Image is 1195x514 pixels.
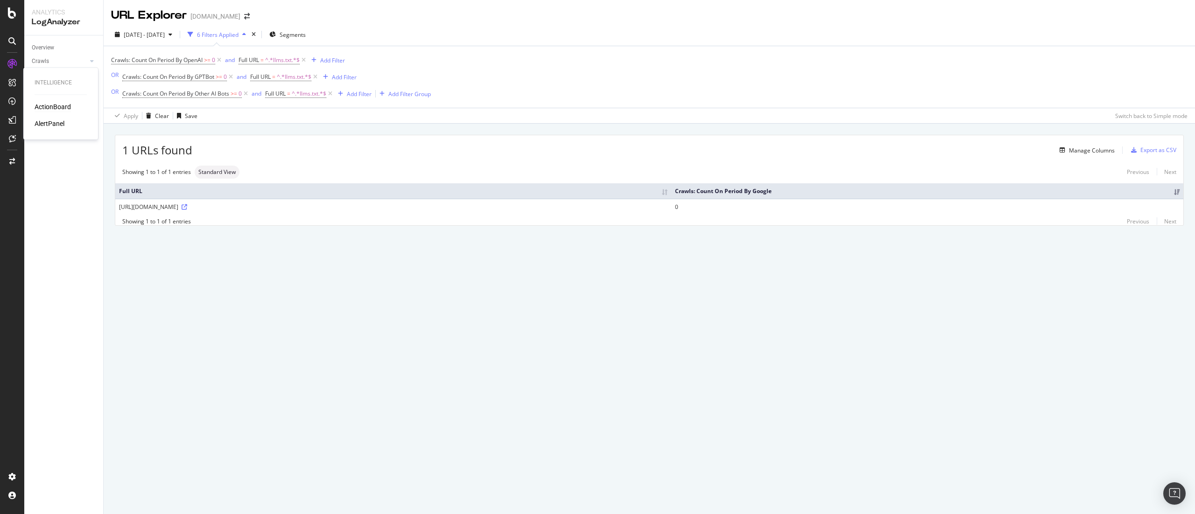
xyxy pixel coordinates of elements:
div: Add Filter Group [388,90,431,98]
span: >= [216,73,222,81]
div: Add Filter [332,73,357,81]
span: = [272,73,275,81]
a: Crawls [32,56,87,66]
button: Save [173,108,197,123]
button: Export as CSV [1127,143,1176,158]
div: 6 Filters Applied [197,31,239,39]
span: 0 [239,87,242,100]
th: Crawls: Count On Period By Google: activate to sort column ascending [671,183,1183,199]
button: [DATE] - [DATE] [111,27,176,42]
div: Save [185,112,197,120]
div: Analytics [32,7,96,17]
div: Switch back to Simple mode [1115,112,1188,120]
span: Crawls: Count On Period By Other AI Bots [122,90,229,97]
div: [URL][DOMAIN_NAME] [119,203,668,211]
span: [DATE] - [DATE] [124,31,165,39]
span: 0 [224,70,227,83]
span: Full URL [265,90,286,97]
div: Export as CSV [1140,146,1176,154]
div: Open Intercom Messenger [1163,482,1186,505]
th: Full URL: activate to sort column ascending [115,183,671,199]
div: and [252,90,261,97]
span: >= [231,90,237,97]
button: and [225,56,235,64]
button: Add Filter [319,71,357,83]
span: Segments [280,31,306,39]
div: Add Filter [347,90,372,98]
button: and [252,89,261,98]
a: AlertPanel [35,119,64,128]
td: 0 [671,199,1183,215]
div: Showing 1 to 1 of 1 entries [122,217,191,225]
div: Manage Columns [1069,146,1115,154]
button: Apply [111,108,138,123]
button: OR [111,87,119,96]
span: >= [204,56,211,64]
span: Crawls: Count On Period By OpenAI [111,56,203,64]
button: Add Filter Group [376,88,431,99]
span: = [287,90,290,97]
span: ^.*llms.txt.*$ [277,70,311,83]
span: 1 URLs found [122,142,192,158]
div: Crawls [32,56,49,66]
div: times [250,30,258,39]
button: Clear [142,108,169,123]
button: Switch back to Simple mode [1111,108,1188,123]
span: Crawls: Count On Period By GPTBot [122,73,214,81]
a: ActionBoard [35,102,71,111]
div: and [237,73,246,81]
div: Add Filter [320,56,345,64]
div: neutral label [195,166,239,179]
span: Standard View [198,169,236,175]
button: Manage Columns [1056,145,1115,156]
div: URL Explorer [111,7,187,23]
span: Full URL [250,73,271,81]
span: Full URL [239,56,259,64]
span: = [260,56,264,64]
div: arrow-right-arrow-left [244,13,250,20]
button: and [237,72,246,81]
button: OR [111,70,119,79]
div: Intelligence [35,79,87,87]
button: Add Filter [334,88,372,99]
button: 6 Filters Applied [184,27,250,42]
button: Segments [266,27,309,42]
div: [DOMAIN_NAME] [190,12,240,21]
div: Overview [32,43,54,53]
a: Overview [32,43,97,53]
span: ^.*llms.txt.*$ [292,87,326,100]
div: Clear [155,112,169,120]
span: ^.*llms.txt.*$ [265,54,300,67]
div: LogAnalyzer [32,17,96,28]
div: Apply [124,112,138,120]
div: OR [111,88,119,96]
button: Add Filter [308,55,345,66]
div: Showing 1 to 1 of 1 entries [122,168,191,176]
div: OR [111,71,119,79]
span: 0 [212,54,215,67]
